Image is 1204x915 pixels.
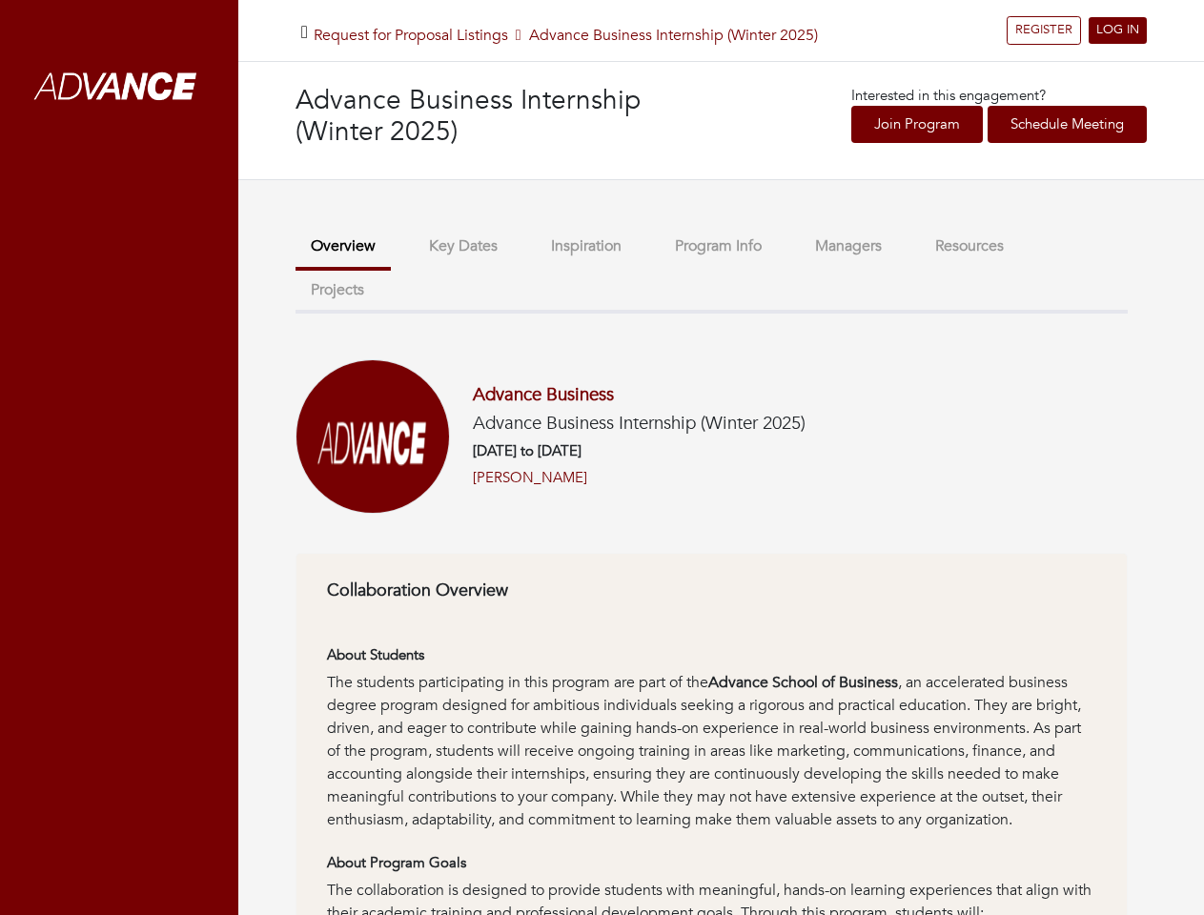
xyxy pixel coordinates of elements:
[988,106,1147,143] a: Schedule Meeting
[327,580,1096,601] h6: Collaboration Overview
[327,854,1096,871] h6: About Program Goals
[851,85,1147,107] p: Interested in this engagement?
[800,226,897,267] button: Managers
[314,27,818,45] h5: Advance Business Internship (Winter 2025)
[414,226,513,267] button: Key Dates
[660,226,777,267] button: Program Info
[296,359,450,514] img: Screenshot%202025-01-03%20at%2011.33.57%E2%80%AFAM.png
[473,467,587,489] a: [PERSON_NAME]
[327,646,1096,663] h6: About Students
[296,226,391,271] button: Overview
[473,382,614,407] a: Advance Business
[473,442,806,459] h6: [DATE] to [DATE]
[920,226,1019,267] button: Resources
[314,25,508,46] a: Request for Proposal Listings
[296,270,379,311] button: Projects
[327,671,1096,831] div: The students participating in this program are part of the , an accelerated business degree progr...
[296,85,722,149] h3: Advance Business Internship (Winter 2025)
[851,106,983,143] a: Join Program
[708,672,898,693] strong: Advance School of Business
[536,226,637,267] button: Inspiration
[1007,16,1081,45] a: REGISTER
[473,413,806,435] h5: Advance Business Internship (Winter 2025)
[1089,17,1147,44] a: LOG IN
[19,33,219,143] img: whiteAdvanceLogo.png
